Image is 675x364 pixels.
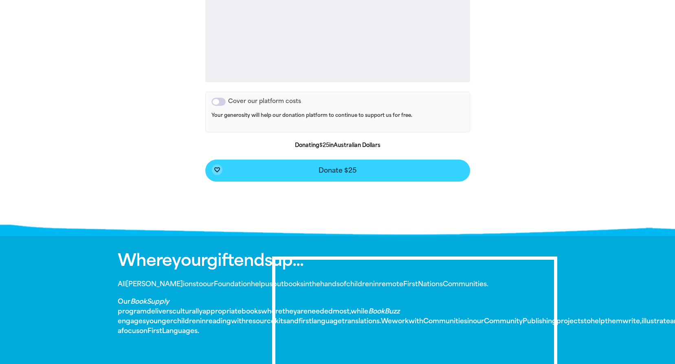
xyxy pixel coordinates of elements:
bbb: read [206,317,221,325]
bbb: Al [118,280,124,288]
bbb: wi [231,317,239,325]
p: Your generosity will help our donation platform to continue to support us for free. [211,112,464,126]
bbb: Sup [147,298,159,305]
button: favorite_borderDonate $25 [205,160,470,182]
bbb: youn [146,317,162,325]
bbb: wri [622,317,633,325]
bbb: boo [242,307,254,315]
button: Cover our platform costs [211,98,226,106]
bbb: prog [118,307,134,315]
bbb: Whe [118,250,156,270]
bbb: he [591,317,599,325]
bbb: Bo [130,298,139,305]
span: re ur ft ds p... [118,250,303,270]
bbb: Ou [118,298,128,305]
p: Donating in Australian Dollars [205,141,470,149]
bbb: i [200,317,202,325]
bbb: u [272,250,282,270]
bbb: t [584,317,587,325]
bbb: [PERSON_NAME] [126,280,183,288]
bbb: Langu [162,327,182,335]
bbb: approp [202,307,226,315]
bbb: he [251,280,259,288]
bbb: enga [118,317,134,325]
span: l ions o r ation lp s t ks n e ds f dren n ote st ons ities. [118,280,488,288]
bbb: th [605,317,612,325]
bbb: reso [246,317,260,325]
i: favorite_border [214,167,220,173]
span: r [118,298,130,305]
b: $25 [319,142,329,148]
bbb: foc [121,327,132,335]
bbb: chil [173,317,185,325]
bbb: deli [147,307,158,315]
bbb: o [139,327,143,335]
span: Donate $25 [319,167,356,174]
bbb: cultu [172,307,189,315]
bbb: t [196,280,199,288]
bbb: en [234,250,254,270]
span: ok ply [130,298,169,305]
bbb: ou [203,280,211,288]
bbb: yo [172,250,191,270]
bbb: illus [642,317,654,325]
span: ram vers rally riate ks re ey e ded st, le [118,307,368,315]
bbb: Fir [147,327,156,335]
bbb: gi [207,250,222,270]
bbb: Found [214,280,235,288]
